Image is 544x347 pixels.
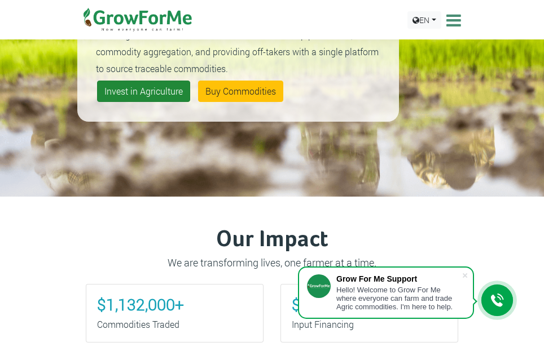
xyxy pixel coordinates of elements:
[336,274,462,283] div: Grow For Me Support
[407,11,441,29] a: EN
[87,255,457,270] p: We are transforming lives, one farmer at a time.
[198,81,283,102] a: Buy Commodities
[87,226,457,253] h3: Our Impact
[97,294,184,315] b: $1,132,000+
[336,286,462,311] div: Hello! Welcome to Grow For Me where everyone can farm and trade Agric commodities. I'm here to help.
[97,318,252,331] p: Commodities Traded
[292,318,447,331] p: Input Financing
[292,294,367,315] b: $152,000+
[97,81,190,102] a: Invest in Agriculture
